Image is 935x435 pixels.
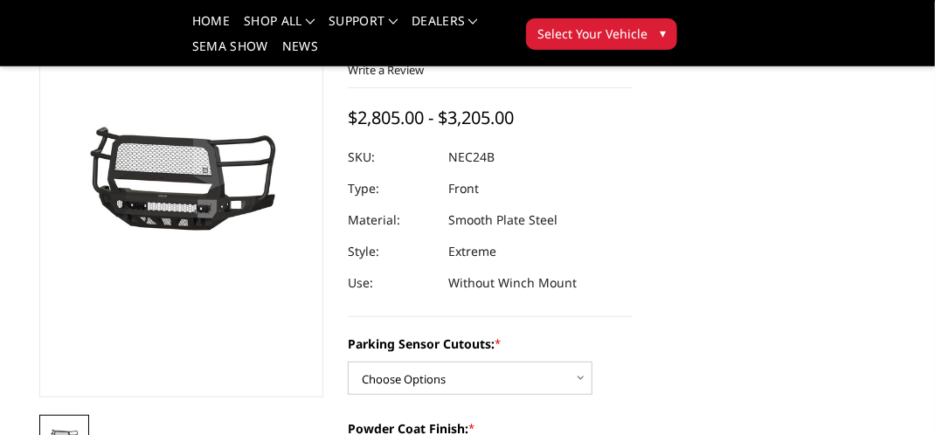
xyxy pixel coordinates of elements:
[348,106,514,129] span: $2,805.00 - $3,205.00
[448,142,495,173] dd: NEC24B
[348,236,435,267] dt: Style:
[348,267,435,299] dt: Use:
[537,24,648,43] span: Select Your Vehicle
[448,236,496,267] dd: Extreme
[660,24,666,42] span: ▾
[348,173,435,204] dt: Type:
[192,15,230,40] a: Home
[448,173,479,204] dd: Front
[348,204,435,236] dt: Material:
[412,15,478,40] a: Dealers
[244,15,315,40] a: shop all
[526,18,677,50] button: Select Your Vehicle
[348,142,435,173] dt: SKU:
[348,62,424,78] a: Write a Review
[448,267,577,299] dd: Without Winch Mount
[448,204,558,236] dd: Smooth Plate Steel
[348,335,632,353] label: Parking Sensor Cutouts:
[329,15,398,40] a: Support
[192,40,268,66] a: SEMA Show
[282,40,318,66] a: News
